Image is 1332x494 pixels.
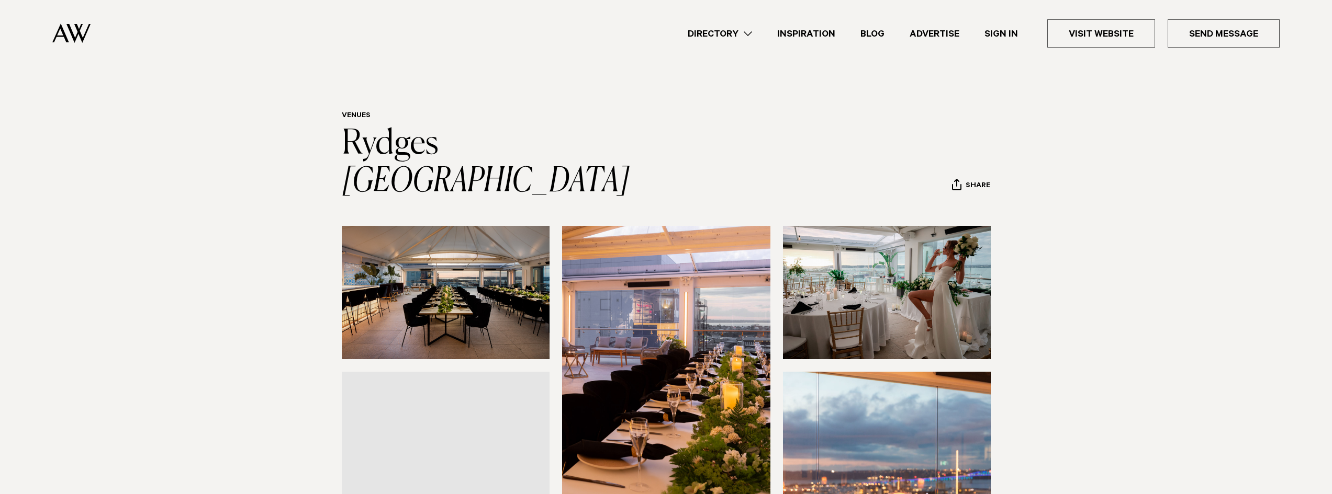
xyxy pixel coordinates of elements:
span: Share [966,181,990,191]
a: Visit Website [1047,19,1155,48]
a: Send Message [1168,19,1280,48]
img: wedding rooftop space auckland [342,226,550,359]
a: Advertise [897,27,972,41]
img: wedding venue auckland city [783,226,991,359]
a: Rydges [GEOGRAPHIC_DATA] [342,128,630,199]
a: Directory [675,27,765,41]
a: Blog [848,27,897,41]
a: Inspiration [765,27,848,41]
img: Auckland Weddings Logo [52,24,91,43]
a: Sign In [972,27,1031,41]
button: Share [952,178,991,194]
a: Venues [342,112,371,120]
